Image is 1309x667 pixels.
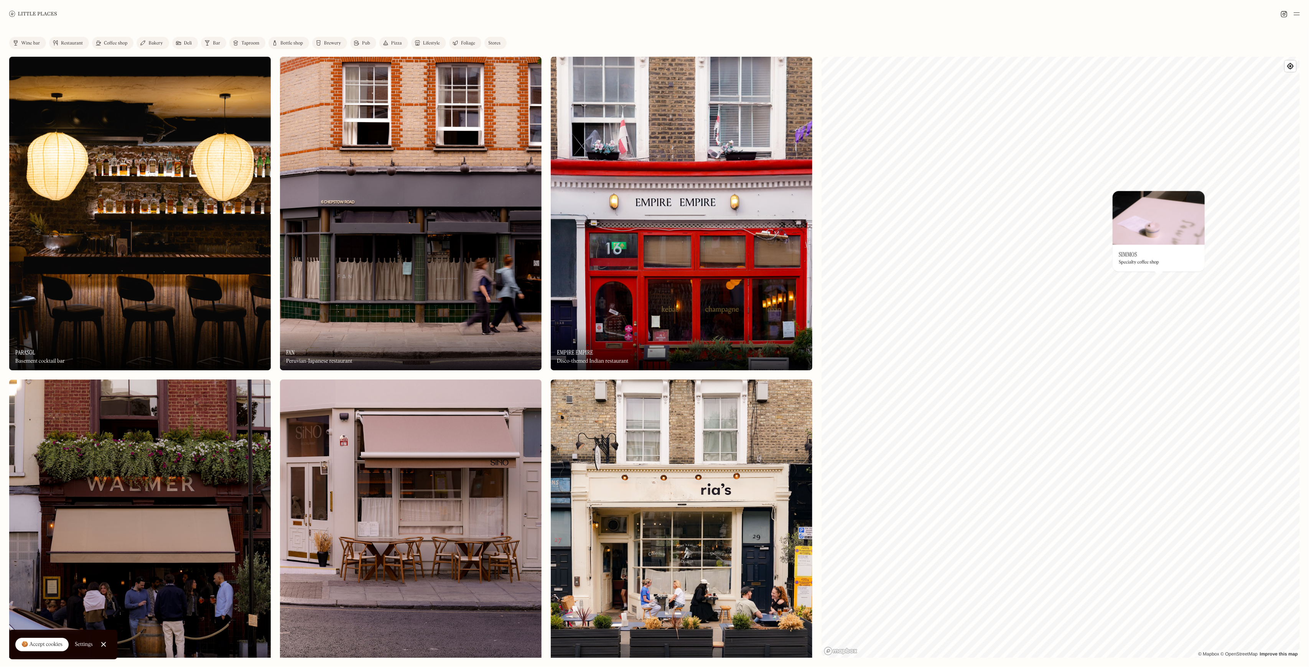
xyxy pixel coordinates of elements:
div: Bakery [148,41,163,46]
canvas: Map [822,57,1300,658]
div: Basement cocktail bar [15,358,65,365]
button: Find my location [1285,61,1296,72]
a: Close Cookie Popup [96,637,111,652]
a: Pizza [379,37,408,49]
a: Brewery [312,37,347,49]
a: ParasolParasolParasolBasement cocktail bar [9,57,271,370]
img: Parasol [9,57,271,370]
h3: Fan [286,349,295,356]
a: Coffee shop [92,37,133,49]
div: Peruvian-Japanese restaurant [286,358,352,365]
div: Bottle shop [280,41,303,46]
div: Specialty coffee shop [1119,260,1159,265]
div: Disco-themed Indian restaurant [557,358,628,365]
a: Foliage [449,37,481,49]
div: Deli [184,41,192,46]
a: Bottle shop [268,37,309,49]
div: Pizza [391,41,402,46]
a: Mapbox homepage [824,647,858,655]
img: Simmos [1113,191,1205,245]
div: Restaurant [61,41,83,46]
div: Lifestyle [423,41,440,46]
div: Wine bar [21,41,40,46]
div: Coffee shop [104,41,127,46]
div: Taproom [241,41,259,46]
h3: Empire Empire [557,349,593,356]
img: Fan [280,57,542,370]
a: 🍪 Accept cookies [15,638,69,652]
h3: Parasol [15,349,35,356]
a: Bakery [137,37,169,49]
a: Taproom [229,37,265,49]
h3: Simmos [1119,251,1137,258]
img: Empire Empire [551,57,812,370]
a: Improve this map [1260,651,1298,657]
div: Foliage [461,41,475,46]
div: Pub [362,41,370,46]
a: Settings [75,636,93,653]
a: FanFanFanPeruvian-Japanese restaurant [280,57,542,370]
a: Pub [350,37,376,49]
a: Mapbox [1198,651,1219,657]
div: Bar [213,41,220,46]
a: Empire EmpireEmpire EmpireEmpire EmpireDisco-themed Indian restaurant [551,57,812,370]
a: OpenStreetMap [1220,651,1258,657]
div: 🍪 Accept cookies [21,641,63,649]
a: Stores [484,37,507,49]
a: Bar [201,37,226,49]
a: Wine bar [9,37,46,49]
div: Brewery [324,41,341,46]
a: Lifestyle [411,37,446,49]
a: SimmosSimmosSimmosSpecialty coffee shop [1113,191,1205,271]
a: Deli [172,37,198,49]
a: Restaurant [49,37,89,49]
div: Stores [488,41,501,46]
div: Settings [75,642,93,647]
